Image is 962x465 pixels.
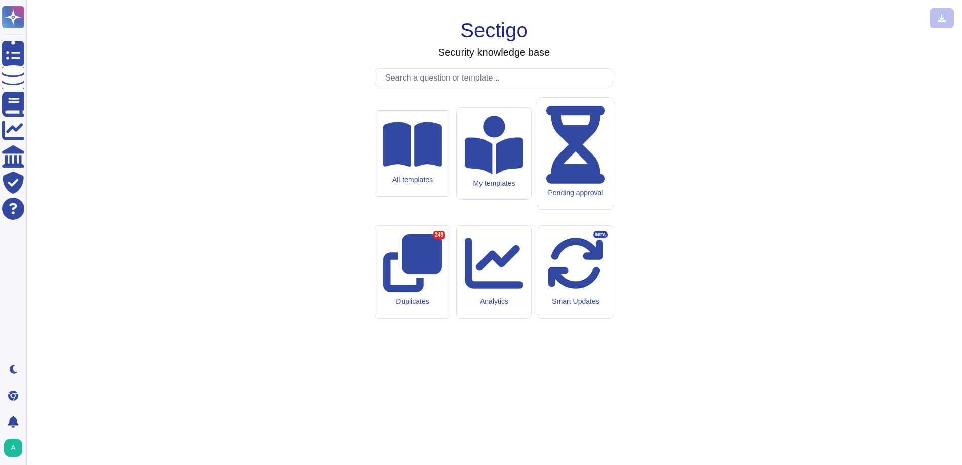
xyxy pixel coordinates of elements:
[465,179,523,188] div: My templates
[460,18,527,42] h1: Sectigo
[438,46,550,58] h3: Security knowledge base
[4,439,22,457] img: user
[380,69,613,87] input: Search a question or template...
[593,231,608,238] div: BETA
[546,189,605,197] div: Pending approval
[383,297,442,306] div: Duplicates
[2,437,29,459] button: user
[546,297,605,306] div: Smart Updates
[465,297,523,306] div: Analytics
[433,231,445,239] div: 249
[383,176,442,184] div: All templates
